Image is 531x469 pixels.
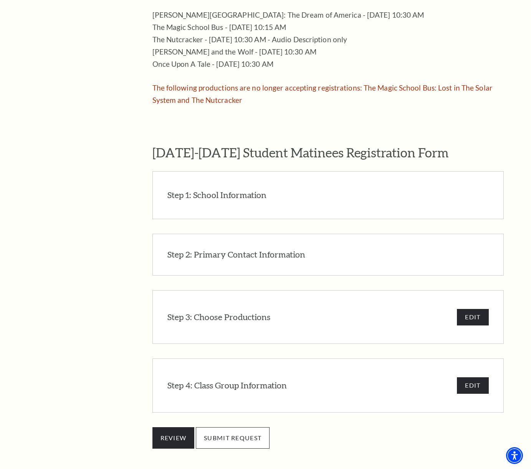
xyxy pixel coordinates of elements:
h3: Step 2: Primary Contact Information [167,249,305,261]
p: [PERSON_NAME][GEOGRAPHIC_DATA]: The Dream of America - [DATE] 10:30 AM The Magic School Bus - [DA... [152,9,496,70]
h2: [DATE]-[DATE] Student Matinees Registration Form [152,145,504,160]
h3: Step 3: Choose Productions [167,311,270,323]
input: Button [196,427,270,449]
span: The following productions are no longer accepting registrations: The Magic School Bus: Lost in Th... [152,83,493,104]
button: EDIT [457,377,488,394]
h3: Step 4: Class Group Information [167,380,287,391]
button: EDIT [457,309,488,325]
h3: Step 1: School Information [167,189,266,201]
input: REVIEW [152,427,195,449]
div: Accessibility Menu [506,447,523,464]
